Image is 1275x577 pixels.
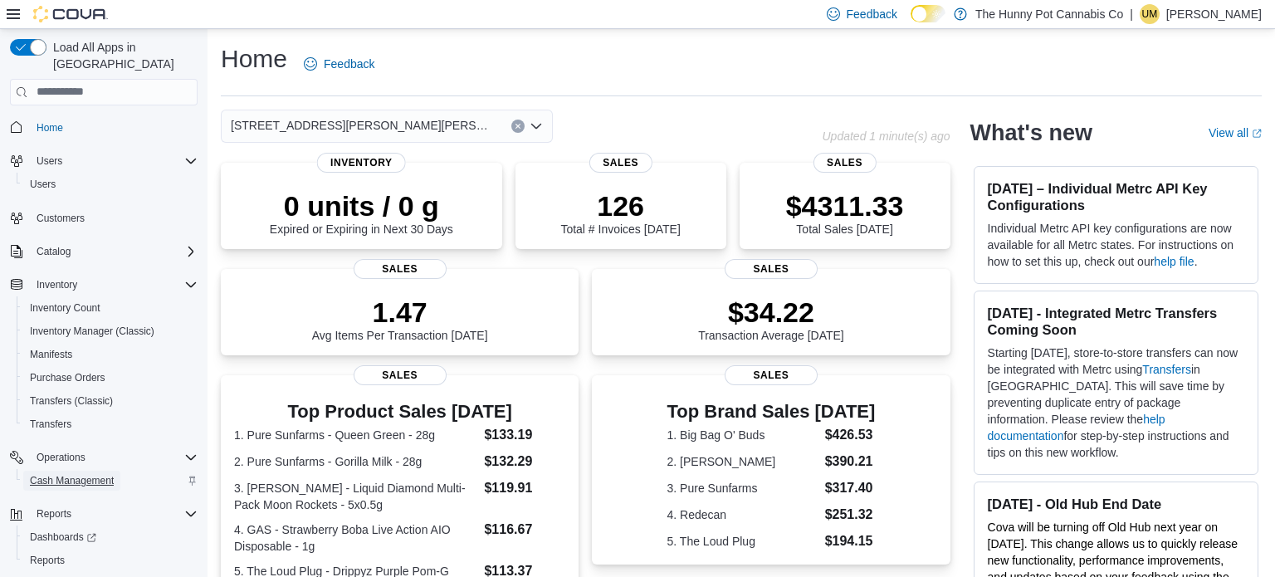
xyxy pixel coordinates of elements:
[1130,4,1133,24] p: |
[37,121,63,134] span: Home
[17,549,204,572] button: Reports
[813,153,876,173] span: Sales
[698,296,844,329] p: $34.22
[23,321,198,341] span: Inventory Manager (Classic)
[988,180,1244,213] h3: [DATE] – Individual Metrc API Key Configurations
[560,189,680,222] p: 126
[23,391,120,411] a: Transfers (Classic)
[23,298,198,318] span: Inventory Count
[30,348,72,361] span: Manifests
[725,259,818,279] span: Sales
[30,474,114,487] span: Cash Management
[1142,4,1158,24] span: UM
[30,447,198,467] span: Operations
[30,447,92,467] button: Operations
[30,178,56,191] span: Users
[30,118,70,138] a: Home
[23,174,198,194] span: Users
[33,6,108,22] img: Cova
[231,115,495,135] span: [STREET_ADDRESS][PERSON_NAME][PERSON_NAME]
[23,174,62,194] a: Users
[234,453,477,470] dt: 2. Pure Sunfarms - Gorilla Milk - 28g
[3,149,204,173] button: Users
[37,451,85,464] span: Operations
[484,520,565,540] dd: $116.67
[317,153,406,173] span: Inventory
[17,413,204,436] button: Transfers
[667,402,876,422] h3: Top Brand Sales [DATE]
[234,521,477,555] dt: 4. GAS - Strawberry Boba Live Action AIO Disposable - 1g
[270,189,453,236] div: Expired or Expiring in Next 30 Days
[23,345,198,364] span: Manifests
[30,325,154,338] span: Inventory Manager (Classic)
[786,189,904,236] div: Total Sales [DATE]
[23,345,79,364] a: Manifests
[30,504,198,524] span: Reports
[3,446,204,469] button: Operations
[30,394,113,408] span: Transfers (Classic)
[23,527,198,547] span: Dashboards
[1209,126,1262,139] a: View allExternal link
[975,4,1123,24] p: The Hunny Pot Cannabis Co
[30,117,198,138] span: Home
[17,389,204,413] button: Transfers (Classic)
[30,208,91,228] a: Customers
[484,425,565,445] dd: $133.19
[23,527,103,547] a: Dashboards
[23,471,198,491] span: Cash Management
[23,368,112,388] a: Purchase Orders
[667,533,818,550] dt: 5. The Loud Plug
[23,414,78,434] a: Transfers
[988,496,1244,512] h3: [DATE] - Old Hub End Date
[589,153,652,173] span: Sales
[30,531,96,544] span: Dashboards
[37,212,85,225] span: Customers
[30,151,198,171] span: Users
[30,418,71,431] span: Transfers
[312,296,488,342] div: Avg Items Per Transaction [DATE]
[3,240,204,263] button: Catalog
[1166,4,1262,24] p: [PERSON_NAME]
[17,366,204,389] button: Purchase Orders
[354,259,447,279] span: Sales
[17,343,204,366] button: Manifests
[825,478,876,498] dd: $317.40
[30,242,77,262] button: Catalog
[511,120,525,133] button: Clear input
[530,120,543,133] button: Open list of options
[37,154,62,168] span: Users
[825,531,876,551] dd: $194.15
[30,301,100,315] span: Inventory Count
[30,275,84,295] button: Inventory
[970,120,1092,146] h2: What's new
[23,550,198,570] span: Reports
[667,506,818,523] dt: 4. Redecan
[37,507,71,521] span: Reports
[988,305,1244,338] h3: [DATE] - Integrated Metrc Transfers Coming Soon
[911,5,945,22] input: Dark Mode
[17,526,204,549] a: Dashboards
[1252,129,1262,139] svg: External link
[698,296,844,342] div: Transaction Average [DATE]
[312,296,488,329] p: 1.47
[23,391,198,411] span: Transfers (Classic)
[988,413,1165,443] a: help documentation
[988,220,1244,270] p: Individual Metrc API key configurations are now available for all Metrc states. For instructions ...
[847,6,897,22] span: Feedback
[484,452,565,472] dd: $132.29
[825,505,876,525] dd: $251.32
[30,242,198,262] span: Catalog
[23,550,71,570] a: Reports
[23,321,161,341] a: Inventory Manager (Classic)
[17,173,204,196] button: Users
[30,554,65,567] span: Reports
[825,425,876,445] dd: $426.53
[17,469,204,492] button: Cash Management
[354,365,447,385] span: Sales
[30,371,105,384] span: Purchase Orders
[560,189,680,236] div: Total # Invoices [DATE]
[23,368,198,388] span: Purchase Orders
[37,278,77,291] span: Inventory
[725,365,818,385] span: Sales
[667,480,818,496] dt: 3. Pure Sunfarms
